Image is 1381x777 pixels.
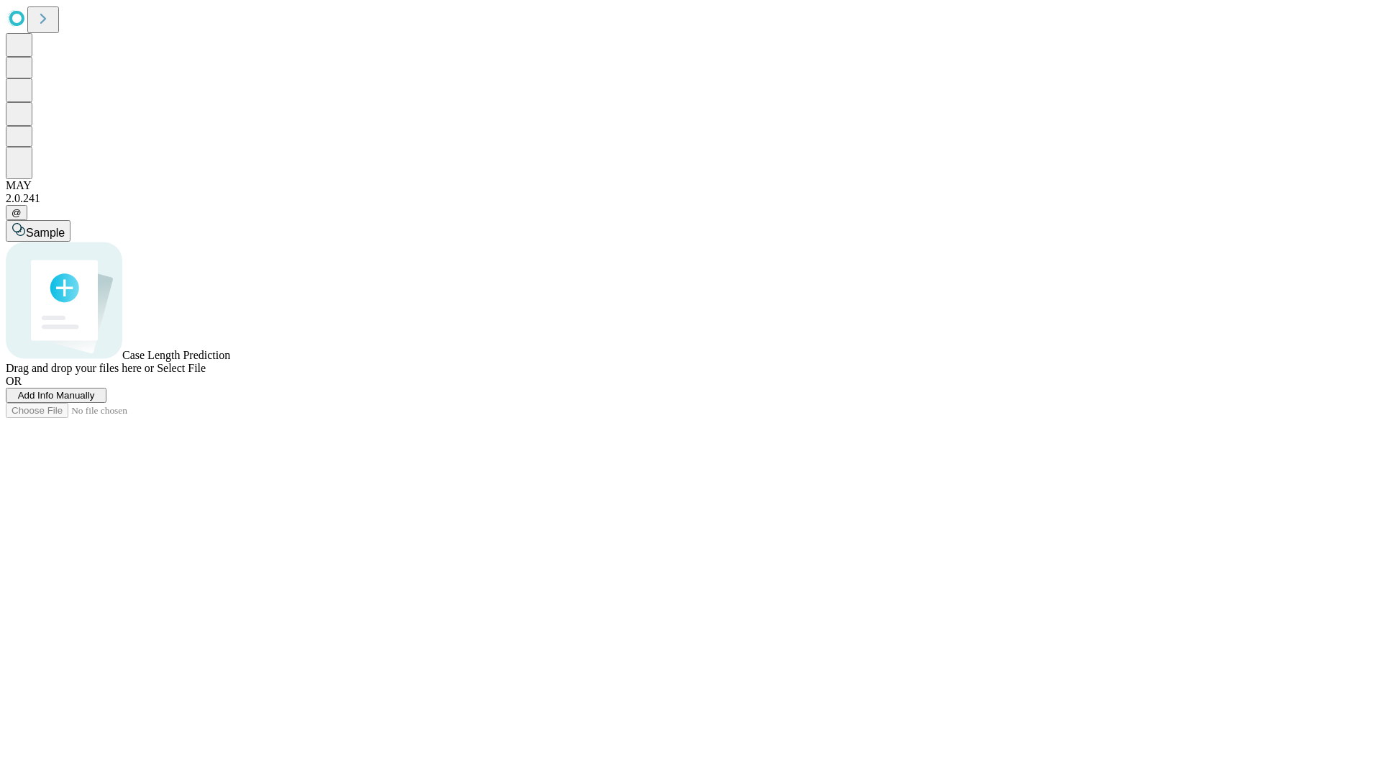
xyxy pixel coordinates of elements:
button: Add Info Manually [6,388,106,403]
span: Drag and drop your files here or [6,362,154,374]
span: Select File [157,362,206,374]
span: Case Length Prediction [122,349,230,361]
div: MAY [6,179,1375,192]
button: @ [6,205,27,220]
span: OR [6,375,22,387]
span: @ [12,207,22,218]
span: Sample [26,227,65,239]
span: Add Info Manually [18,390,95,401]
button: Sample [6,220,70,242]
div: 2.0.241 [6,192,1375,205]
